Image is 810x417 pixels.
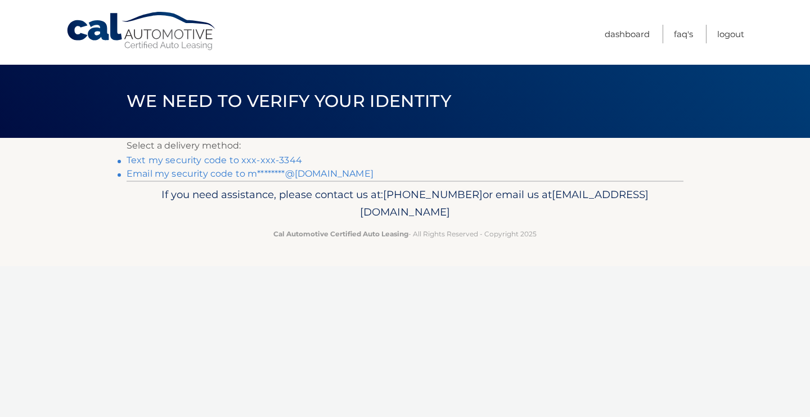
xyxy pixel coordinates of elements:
[127,138,683,154] p: Select a delivery method:
[127,91,451,111] span: We need to verify your identity
[127,155,302,165] a: Text my security code to xxx-xxx-3344
[134,228,676,240] p: - All Rights Reserved - Copyright 2025
[674,25,693,43] a: FAQ's
[383,188,483,201] span: [PHONE_NUMBER]
[134,186,676,222] p: If you need assistance, please contact us at: or email us at
[273,230,408,238] strong: Cal Automotive Certified Auto Leasing
[66,11,218,51] a: Cal Automotive
[605,25,650,43] a: Dashboard
[127,168,373,179] a: Email my security code to m********@[DOMAIN_NAME]
[717,25,744,43] a: Logout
